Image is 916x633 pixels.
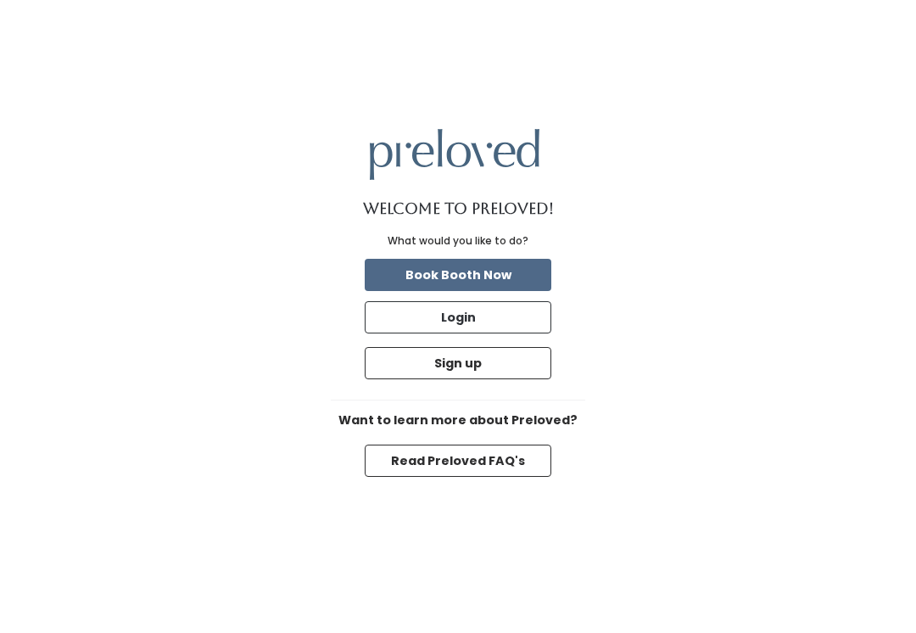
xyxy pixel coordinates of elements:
a: Login [361,298,555,337]
button: Login [365,301,551,333]
h1: Welcome to Preloved! [363,200,554,217]
img: preloved logo [370,129,539,179]
div: What would you like to do? [388,233,528,249]
button: Sign up [365,347,551,379]
h6: Want to learn more about Preloved? [331,414,585,428]
button: Read Preloved FAQ's [365,445,551,477]
a: Sign up [361,344,555,383]
button: Book Booth Now [365,259,551,291]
